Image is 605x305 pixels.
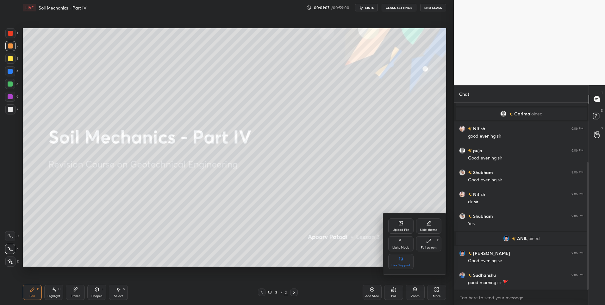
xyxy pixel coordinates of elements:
div: Full screen [421,246,437,249]
div: Live Support [391,264,410,267]
div: Light Mode [392,246,409,249]
div: Upload File [393,228,409,231]
div: Slide theme [420,228,438,231]
div: F [437,239,439,242]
